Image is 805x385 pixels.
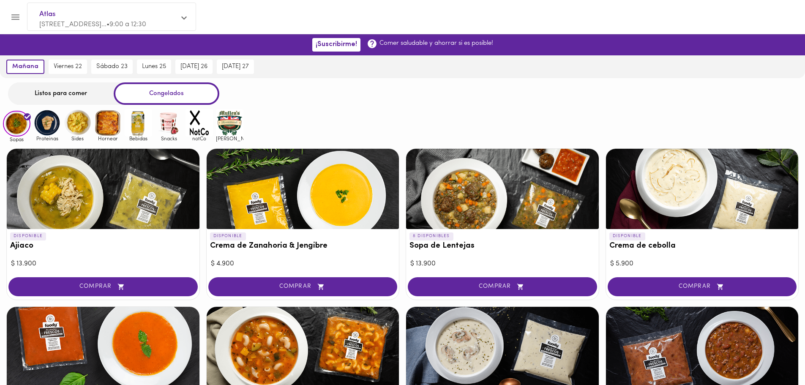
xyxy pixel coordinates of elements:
span: [STREET_ADDRESS]... • 9:00 a 12:30 [39,21,146,28]
img: notCo [186,109,213,137]
span: Proteinas [33,136,61,141]
img: Snacks [155,109,183,137]
span: COMPRAR [19,283,187,290]
div: $ 13.900 [11,259,195,269]
span: viernes 22 [54,63,82,71]
h3: Ajiaco [10,242,196,251]
span: mañana [12,63,38,71]
span: [DATE] 26 [180,63,207,71]
span: Sides [64,136,91,141]
p: 8 DISPONIBLES [409,232,453,240]
span: [PERSON_NAME] [216,136,243,141]
div: Listos para comer [8,82,114,105]
iframe: Messagebird Livechat Widget [756,336,797,377]
button: COMPRAR [408,277,597,296]
span: Sopas [3,137,30,142]
p: DISPONIBLE [609,232,645,240]
p: DISPONIBLE [210,232,246,240]
button: Menu [5,7,26,27]
div: Sopa de Lentejas [406,149,599,229]
h3: Crema de cebolla [609,242,795,251]
button: [DATE] 26 [175,60,213,74]
span: Bebidas [125,136,152,141]
button: viernes 22 [49,60,87,74]
span: [DATE] 27 [222,63,249,71]
img: Sides [64,109,91,137]
img: mullens [216,109,243,137]
span: COMPRAR [219,283,387,290]
span: Atlas [39,9,175,20]
button: mañana [6,60,44,74]
img: Bebidas [125,109,152,137]
div: $ 5.900 [610,259,794,269]
div: Congelados [114,82,219,105]
span: COMPRAR [418,283,587,290]
div: Ajiaco [7,149,199,229]
div: $ 4.900 [211,259,395,269]
img: Hornear [94,109,122,137]
h3: Crema de Zanahoria & Jengibre [210,242,396,251]
button: COMPRAR [608,277,797,296]
span: Snacks [155,136,183,141]
h3: Sopa de Lentejas [409,242,595,251]
span: Hornear [94,136,122,141]
span: notCo [186,136,213,141]
button: sábado 23 [91,60,133,74]
img: Proteinas [33,109,61,137]
p: DISPONIBLE [10,232,46,240]
div: Crema de cebolla [606,149,799,229]
button: [DATE] 27 [217,60,254,74]
span: sábado 23 [96,63,128,71]
span: COMPRAR [618,283,786,290]
button: COMPRAR [8,277,198,296]
div: $ 13.900 [410,259,595,269]
img: Sopas [3,111,30,137]
div: Crema de Zanahoria & Jengibre [207,149,399,229]
button: COMPRAR [208,277,398,296]
span: lunes 25 [142,63,166,71]
button: ¡Suscribirme! [312,38,360,51]
span: ¡Suscribirme! [316,41,357,49]
p: Comer saludable y ahorrar si es posible! [379,39,493,48]
button: lunes 25 [137,60,171,74]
